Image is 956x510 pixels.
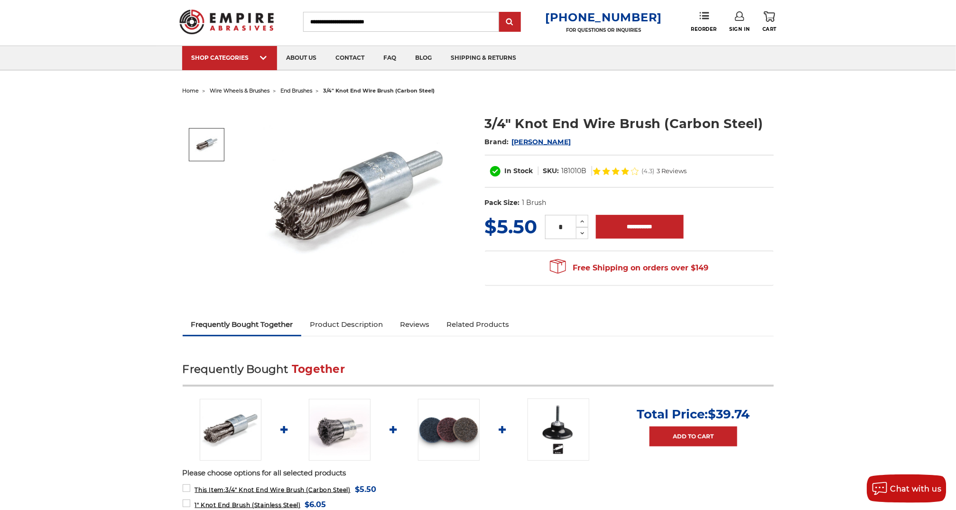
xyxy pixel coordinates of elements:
dd: 181010B [562,166,587,176]
a: Related Products [438,314,518,335]
span: Cart [762,26,777,32]
span: Together [292,362,345,376]
span: Frequently Bought [183,362,288,376]
a: faq [374,46,406,70]
a: Reorder [691,11,717,32]
p: Please choose options for all selected products [183,468,774,479]
span: (4.3) [642,168,655,174]
img: Twist Knot End Brush [195,133,219,157]
dt: Pack Size: [485,198,520,208]
a: [PHONE_NUMBER] [545,10,662,24]
a: shipping & returns [442,46,526,70]
span: In Stock [505,167,533,175]
span: $5.50 [485,215,538,238]
span: Sign In [730,26,750,32]
a: home [183,87,199,94]
dd: 1 Brush [522,198,546,208]
span: $39.74 [708,407,750,422]
a: Reviews [391,314,438,335]
span: Reorder [691,26,717,32]
span: 3/4" Knot End Wire Brush (Carbon Steel) [195,486,350,493]
strong: This Item: [195,486,225,493]
dt: SKU: [543,166,559,176]
span: Chat with us [891,484,942,493]
span: Free Shipping on orders over $149 [550,259,708,278]
span: 3/4" knot end wire brush (carbon steel) [324,87,435,94]
img: Twist Knot End Brush [200,399,261,461]
img: Empire Abrasives [179,3,274,40]
p: Total Price: [637,407,750,422]
span: 1" Knot End Brush (Stainless Steel) [195,501,300,509]
span: 3 Reviews [657,168,687,174]
a: Cart [762,11,777,32]
img: Twist Knot End Brush [264,104,454,294]
a: contact [326,46,374,70]
a: end brushes [281,87,313,94]
div: SHOP CATEGORIES [192,54,268,61]
p: FOR QUESTIONS OR INQUIRIES [545,27,662,33]
a: Add to Cart [650,427,737,446]
span: Brand: [485,138,510,146]
a: Product Description [301,314,391,335]
a: blog [406,46,442,70]
h1: 3/4" Knot End Wire Brush (Carbon Steel) [485,114,774,133]
input: Submit [501,13,520,32]
a: [PERSON_NAME] [511,138,571,146]
a: about us [277,46,326,70]
a: Frequently Bought Together [183,314,302,335]
button: Chat with us [867,474,947,503]
span: $5.50 [355,483,376,496]
a: wire wheels & brushes [210,87,270,94]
